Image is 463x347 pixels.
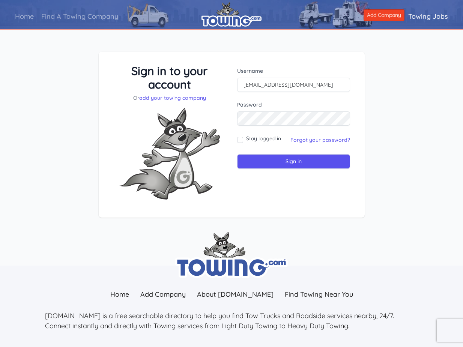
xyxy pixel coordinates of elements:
[237,154,350,169] input: Sign in
[11,6,38,27] a: Home
[113,102,226,206] img: Fox-Excited.png
[113,94,226,102] p: Or
[105,286,135,302] a: Home
[237,67,350,75] label: Username
[135,286,191,302] a: Add Company
[191,286,279,302] a: About [DOMAIN_NAME]
[201,2,262,27] img: logo.png
[279,286,359,302] a: Find Towing Near You
[290,137,350,143] a: Forgot your password?
[237,101,350,108] label: Password
[113,64,226,91] h3: Sign in to your account
[364,9,404,21] a: Add Company
[175,232,288,278] img: towing
[139,95,206,101] a: add your towing company
[404,6,452,27] a: Towing Jobs
[45,311,418,331] p: [DOMAIN_NAME] is a free searchable directory to help you find Tow Trucks and Roadside services ne...
[246,135,281,142] label: Stay logged in
[38,6,122,27] a: Find A Towing Company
